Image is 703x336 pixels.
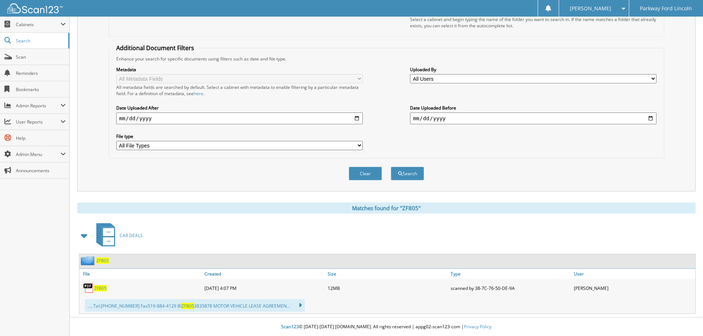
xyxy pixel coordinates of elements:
[79,269,203,279] a: File
[16,103,61,109] span: Admin Reports
[7,3,63,13] img: scan123-logo-white.svg
[116,112,363,124] input: start
[16,151,61,157] span: Admin Menu
[96,257,109,264] a: ZF805
[116,84,363,97] div: All metadata fields are searched by default. Select a cabinet with metadata to enable filtering b...
[116,133,363,139] label: File type
[203,281,326,295] div: [DATE] 4:07 PM
[410,66,657,73] label: Uploaded By
[113,44,198,52] legend: Additional Document Filters
[83,283,94,294] img: PDF.png
[85,299,305,312] div: ..., Tel:[PHONE_NUMBER] Fax519-884-4129 Bl 3835878 MOTOR VEHICLE LEASE AGREEMEN...
[572,269,695,279] a: User
[116,105,363,111] label: Date Uploaded After
[16,38,65,44] span: Search
[570,6,611,11] span: [PERSON_NAME]
[16,167,66,174] span: Announcements
[113,56,660,62] div: Enhance your search for specific documents using filters such as date and file type.
[410,112,657,124] input: end
[81,256,96,265] img: folder2.png
[16,119,61,125] span: User Reports
[666,301,703,336] iframe: Chat Widget
[449,269,572,279] a: Type
[464,323,492,330] a: Privacy Policy
[326,281,449,295] div: 12MB
[116,66,363,73] label: Metadata
[640,6,692,11] span: Parkway Ford Lincoln
[16,54,66,60] span: Scan
[16,135,66,141] span: Help
[70,318,703,336] div: © [DATE]-[DATE] [DOMAIN_NAME]. All rights reserved | appg02-scan123-com |
[410,16,657,29] div: Select a cabinet and begin typing the name of the folder you want to search in. If the name match...
[449,281,572,295] div: scanned by 38-7C-76-50-DE-9A
[194,90,203,97] a: here
[349,167,382,180] button: Clear
[120,232,143,239] span: CAR DEALS
[326,269,449,279] a: Size
[94,285,107,291] a: ZF805
[410,105,657,111] label: Date Uploaded Before
[92,221,143,250] a: CAR DEALS
[203,269,326,279] a: Created
[391,167,424,180] button: Search
[16,86,66,93] span: Bookmarks
[182,303,194,309] span: ZF805
[16,70,66,76] span: Reminders
[572,281,695,295] div: [PERSON_NAME]
[16,21,61,28] span: Cabinets
[77,202,696,214] div: Matches found for "ZF805"
[281,323,299,330] span: Scan123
